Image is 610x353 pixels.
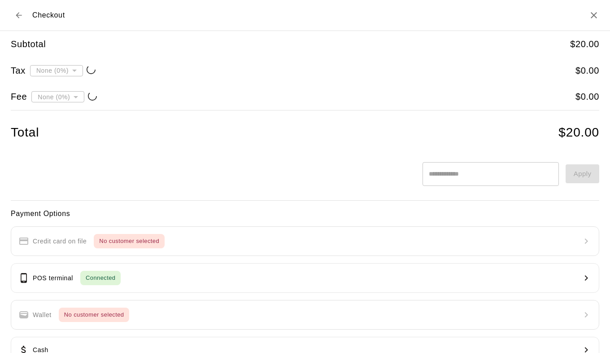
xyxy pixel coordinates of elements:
[11,7,27,23] button: Back to cart
[11,38,46,50] h5: Subtotal
[575,91,599,103] h5: $ 0.00
[570,38,599,50] h5: $ 20.00
[558,125,599,141] h4: $ 20.00
[11,125,39,141] h4: Total
[11,7,65,23] div: Checkout
[11,91,27,103] h5: Fee
[11,208,599,220] h6: Payment Options
[33,274,73,283] p: POS terminal
[588,10,599,21] button: Close
[11,263,599,293] button: POS terminalConnected
[31,88,84,105] div: None (0%)
[80,273,121,283] span: Connected
[11,65,26,77] h5: Tax
[30,62,83,79] div: None (0%)
[575,65,599,77] h5: $ 0.00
